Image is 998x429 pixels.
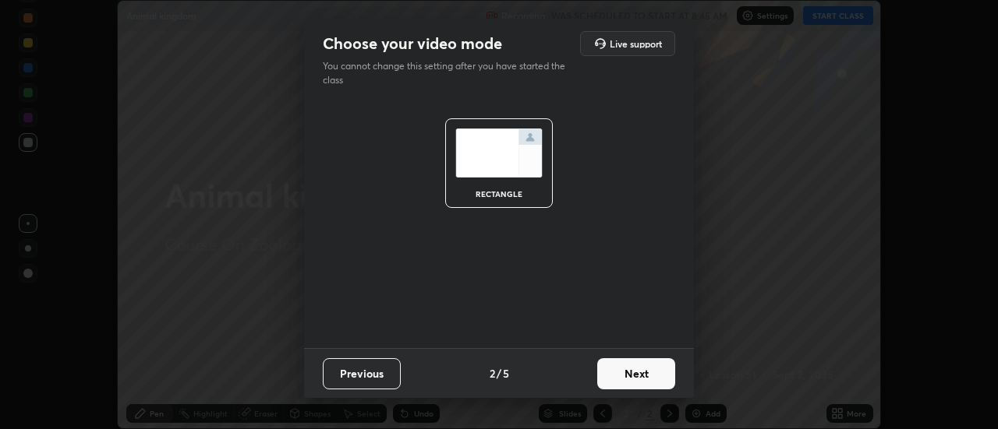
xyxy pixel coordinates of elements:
img: normalScreenIcon.ae25ed63.svg [455,128,543,178]
div: rectangle [468,190,530,198]
h2: Choose your video mode [323,33,502,54]
h4: / [497,365,501,382]
h4: 2 [490,365,495,382]
p: You cannot change this setting after you have started the class [323,59,575,87]
button: Next [597,358,675,389]
h5: Live support [610,39,662,48]
button: Previous [323,358,401,389]
h4: 5 [503,365,509,382]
